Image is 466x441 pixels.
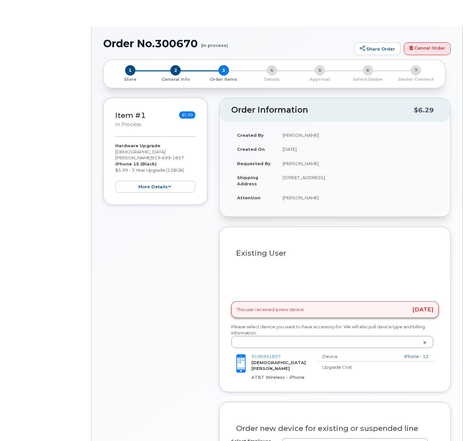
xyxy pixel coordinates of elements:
[115,143,160,148] strong: Hardware Upgrade
[318,353,366,360] div: Device
[236,424,434,433] h3: Order new device for existing or suspended line
[237,147,265,152] strong: Created On
[160,155,171,160] span: 699
[115,181,195,193] button: more details
[154,77,197,82] p: General Info
[109,76,152,82] a: 1 Store
[201,38,228,48] small: (in process)
[277,128,439,142] td: [PERSON_NAME]
[111,77,149,82] p: Store
[115,161,157,166] strong: iPhone 15 (Black)
[237,195,261,200] strong: Attention
[115,121,141,127] small: in process
[236,249,434,257] h3: Existing User
[103,38,351,49] h1: Order No.300670
[354,42,401,55] a: Share Order
[414,104,434,116] div: $6.29
[231,106,414,115] h2: Order Information
[404,42,451,55] a: Cancel Order
[412,307,433,312] span: [DATE]
[277,142,439,156] td: [DATE]
[277,191,439,205] td: [PERSON_NAME]
[251,354,281,359] a: 9196991857
[277,170,439,191] td: [STREET_ADDRESS]
[115,143,195,193] div: [DEMOGRAPHIC_DATA][PERSON_NAME] $5.99 - 3 Year Upgrade (128GB)
[237,161,271,166] strong: Requested By
[171,155,184,160] span: 1857
[251,360,306,371] strong: [DEMOGRAPHIC_DATA][PERSON_NAME]
[237,175,258,186] strong: Shipping Address
[237,133,264,138] strong: Created By
[115,111,146,120] a: Item #1
[318,364,366,370] div: Upgrade Cost
[231,324,439,348] div: Please select device you want to have accessory for. We will also pull device type and billing in...
[170,65,181,76] span: 2
[231,301,439,318] div: This user received a new device
[125,65,135,76] span: 1
[277,156,439,171] td: [PERSON_NAME]
[151,155,184,160] span: 919
[371,353,429,360] div: iPhone - 12
[251,374,307,380] div: AT&T Wireless - iPhone
[152,76,200,82] a: 2 General Info
[179,111,195,119] span: $5.99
